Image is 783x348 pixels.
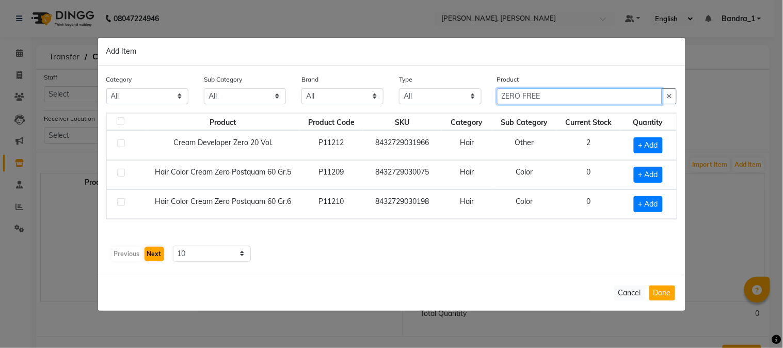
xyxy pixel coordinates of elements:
input: Search or Scan Product [497,88,663,104]
td: P11210 [299,189,363,219]
td: 8432729031966 [363,131,442,160]
td: Color [492,189,557,219]
button: Cancel [614,286,645,300]
button: Next [145,247,164,261]
td: Hair Color Cream Zero Postquam 60 Gr.5 [147,160,300,189]
div: Add Item [98,38,685,66]
td: Hair [442,189,492,219]
th: Product Code [299,113,363,131]
th: Product [147,113,300,131]
td: Color [492,160,557,189]
th: Current Stock [557,113,620,131]
td: Hair Color Cream Zero Postquam 60 Gr.6 [147,189,300,219]
label: Sub Category [204,75,242,84]
span: + Add [634,196,663,212]
td: Hair [442,160,492,189]
label: Type [399,75,412,84]
label: Product [497,75,519,84]
td: P11209 [299,160,363,189]
td: 8432729030075 [363,160,442,189]
td: 8432729030198 [363,189,442,219]
td: Other [492,131,557,160]
td: 0 [557,160,620,189]
th: SKU [363,113,442,131]
span: + Add [634,167,663,183]
label: Brand [301,75,318,84]
td: P11212 [299,131,363,160]
th: Sub Category [492,113,557,131]
td: Cream Developer Zero 20 Vol. [147,131,300,160]
label: Category [106,75,132,84]
td: 2 [557,131,620,160]
span: + Add [634,137,663,153]
button: Done [649,286,675,300]
th: Category [442,113,492,131]
td: 0 [557,189,620,219]
th: Quantity [620,113,677,131]
td: Hair [442,131,492,160]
